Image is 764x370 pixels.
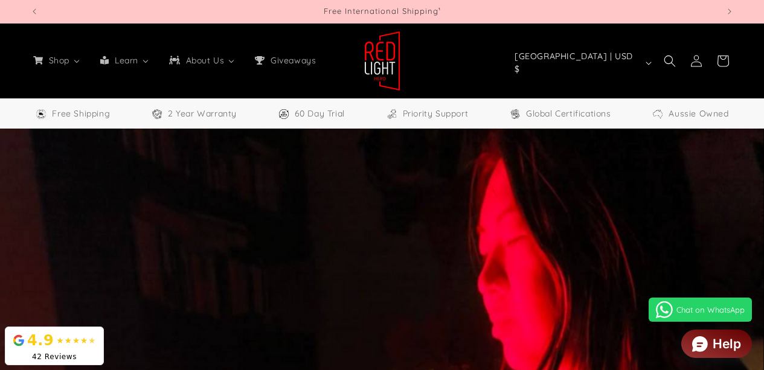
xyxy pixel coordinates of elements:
img: widget icon [692,336,708,352]
a: Free Worldwide Shipping [35,106,110,121]
img: Trial Icon [278,108,290,120]
a: Shop [23,48,90,73]
span: [GEOGRAPHIC_DATA] | USD $ [515,50,640,75]
a: About Us [159,48,245,73]
div: Help [713,337,741,350]
span: Priority Support [403,106,469,121]
span: 2 Year Warranty [168,106,237,121]
span: Global Certifications [526,106,611,121]
img: Support Icon [386,108,398,120]
summary: Search [656,48,683,74]
span: Learn [112,55,140,66]
span: Free Shipping [52,106,110,121]
span: About Us [184,55,226,66]
img: Aussie Owned Icon [652,108,664,120]
a: 60 Day Trial [278,106,345,121]
a: 2 Year Warranty [151,106,237,121]
img: Free Shipping Icon [35,108,47,120]
a: Priority Support [386,106,469,121]
span: Aussie Owned [669,106,728,121]
img: Certifications Icon [509,108,521,120]
button: [GEOGRAPHIC_DATA] | USD $ [507,51,656,74]
a: Chat on WhatsApp [649,298,752,322]
img: Warranty Icon [151,108,163,120]
span: 60 Day Trial [295,106,345,121]
img: Red Light Hero [364,31,400,91]
a: Global Certifications [509,106,611,121]
a: Giveaways [245,48,324,73]
span: Shop [47,55,71,66]
span: Free International Shipping¹ [324,6,441,16]
span: Chat on WhatsApp [676,305,745,314]
a: Red Light Hero [359,26,405,95]
span: Giveaways [268,55,317,66]
a: Learn [90,48,159,73]
a: Aussie Owned [652,106,728,121]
